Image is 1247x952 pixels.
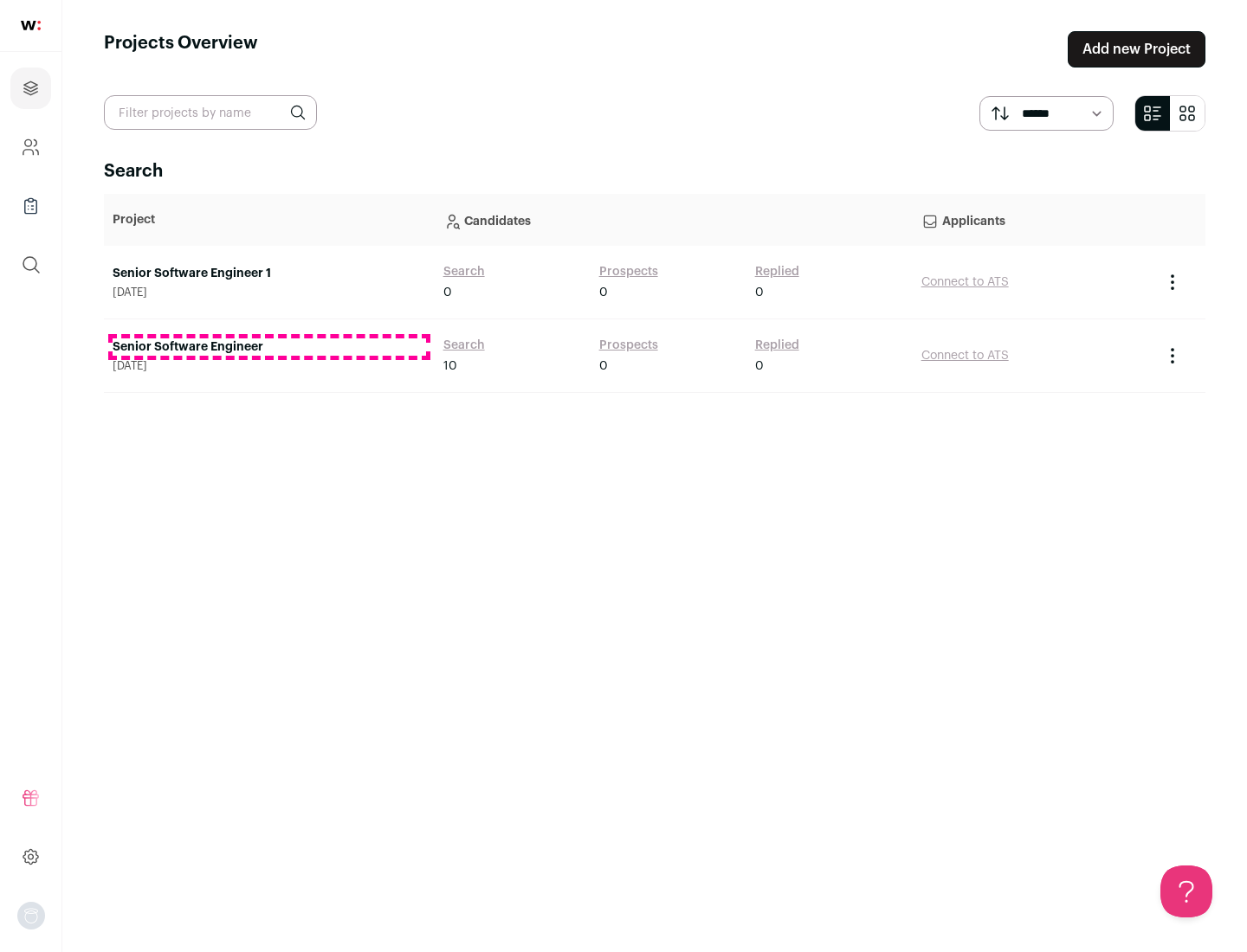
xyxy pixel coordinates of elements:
[443,284,452,301] span: 0
[104,31,258,68] h1: Projects Overview
[755,357,764,375] span: 0
[921,350,1009,362] a: Connect to ATS
[113,359,426,373] span: [DATE]
[755,263,799,280] a: Replied
[104,159,1205,183] h2: Search
[443,357,457,375] span: 10
[113,211,426,228] p: Project
[10,68,51,109] a: Projects
[113,265,426,282] a: Senior Software Engineer 1
[10,185,51,227] a: Company Lists
[599,357,608,375] span: 0
[1162,345,1183,366] button: Project Actions
[443,337,485,354] a: Search
[921,276,1009,288] a: Connect to ATS
[921,203,1145,237] p: Applicants
[104,95,317,130] input: Filter projects by name
[17,902,45,929] button: Open dropdown
[1162,272,1183,293] button: Project Actions
[1068,31,1205,68] a: Add new Project
[113,338,426,356] a: Senior Software Engineer
[599,337,658,354] a: Prospects
[10,126,51,168] a: Company and ATS Settings
[17,902,45,929] img: nopic.png
[113,286,426,299] span: [DATE]
[599,263,658,280] a: Prospects
[755,337,799,354] a: Replied
[755,284,764,301] span: 0
[443,263,485,280] a: Search
[599,284,608,301] span: 0
[443,203,904,237] p: Candidates
[21,21,41,30] img: wellfound-shorthand-0d5821cbd27db2630d0214b213865d53afaa358527fdda9d0ea32b1df1b89c2c.svg
[1160,865,1212,917] iframe: Help Scout Beacon - Open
